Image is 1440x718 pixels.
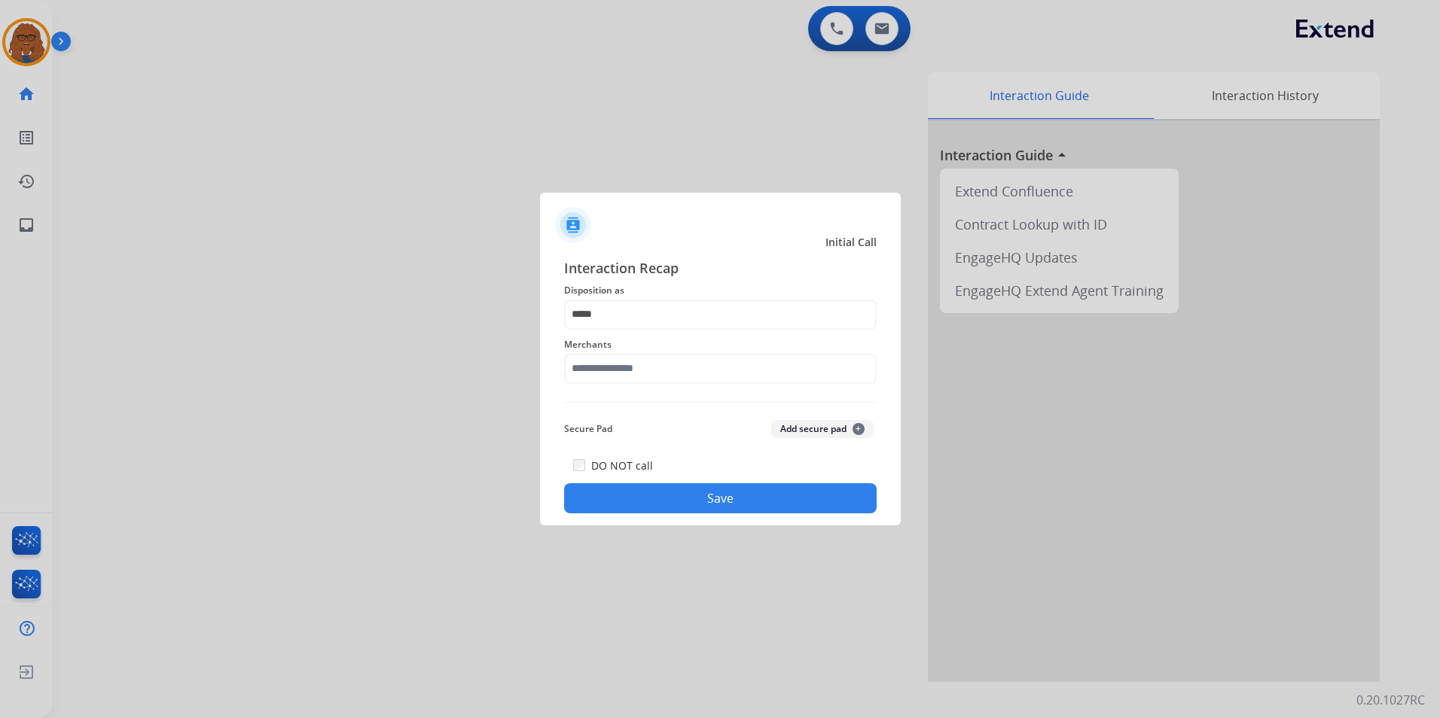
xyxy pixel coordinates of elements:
[825,235,877,250] span: Initial Call
[853,423,865,435] span: +
[1356,691,1425,709] p: 0.20.1027RC
[564,257,877,281] span: Interaction Recap
[564,483,877,513] button: Save
[591,458,653,473] label: DO NOT call
[564,336,877,354] span: Merchants
[564,402,877,403] img: contact-recap-line.svg
[771,420,874,438] button: Add secure pad+
[564,420,612,438] span: Secure Pad
[564,281,877,300] span: Disposition as
[555,207,591,243] img: contactIcon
